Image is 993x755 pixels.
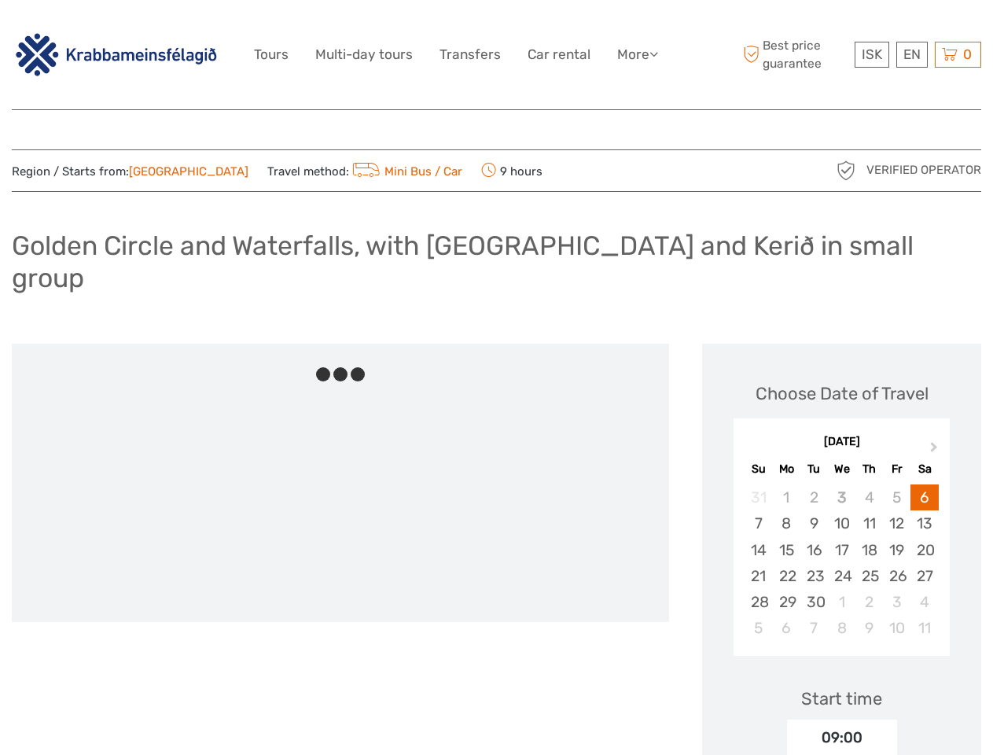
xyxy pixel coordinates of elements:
span: 0 [961,46,974,62]
div: Fr [883,459,910,480]
img: 3142-b3e26b51-08fe-4449-b938-50ec2168a4a0_logo_big.png [12,31,221,79]
div: Choose Friday, September 12th, 2025 [883,510,910,536]
span: Best price guarantee [739,37,851,72]
div: Choose Saturday, September 27th, 2025 [910,563,938,589]
div: Choose Thursday, October 9th, 2025 [855,615,883,641]
div: Choose Saturday, September 6th, 2025 [910,484,938,510]
div: Choose Thursday, October 2nd, 2025 [855,589,883,615]
div: Choose Wednesday, October 1st, 2025 [828,589,855,615]
div: Choose Thursday, September 25th, 2025 [855,563,883,589]
div: Choose Saturday, October 11th, 2025 [910,615,938,641]
div: Choose Tuesday, September 30th, 2025 [800,589,828,615]
a: Car rental [528,43,590,66]
div: [DATE] [734,434,950,451]
a: [GEOGRAPHIC_DATA] [129,164,248,179]
div: Not available Wednesday, September 3rd, 2025 [828,484,855,510]
div: Not available Monday, September 1st, 2025 [773,484,800,510]
div: month 2025-09 [738,484,944,641]
div: Choose Wednesday, September 17th, 2025 [828,537,855,563]
div: Choose Saturday, September 20th, 2025 [910,537,938,563]
div: Choose Sunday, October 5th, 2025 [745,615,772,641]
div: Tu [800,459,828,480]
span: 9 hours [481,160,542,182]
div: Choose Monday, October 6th, 2025 [773,615,800,641]
div: Choose Wednesday, October 8th, 2025 [828,615,855,641]
div: Choose Saturday, October 4th, 2025 [910,589,938,615]
div: Choose Tuesday, September 9th, 2025 [800,510,828,536]
div: Choose Tuesday, October 7th, 2025 [800,615,828,641]
div: Choose Monday, September 8th, 2025 [773,510,800,536]
div: Su [745,459,772,480]
div: We [828,459,855,480]
a: Mini Bus / Car [349,164,462,179]
div: Choose Tuesday, September 23rd, 2025 [800,563,828,589]
div: Not available Friday, September 5th, 2025 [883,484,910,510]
h1: Golden Circle and Waterfalls, with [GEOGRAPHIC_DATA] and Kerið in small group [12,230,981,293]
span: Travel method: [267,160,462,182]
div: Choose Sunday, September 14th, 2025 [745,537,772,563]
div: Sa [910,459,938,480]
div: Choose Tuesday, September 16th, 2025 [800,537,828,563]
a: Tours [254,43,289,66]
div: EN [896,42,928,68]
div: Choose Friday, October 3rd, 2025 [883,589,910,615]
div: Th [855,459,883,480]
span: ISK [862,46,882,62]
a: Multi-day tours [315,43,413,66]
div: Choose Friday, September 19th, 2025 [883,537,910,563]
div: Choose Wednesday, September 10th, 2025 [828,510,855,536]
div: Choose Sunday, September 28th, 2025 [745,589,772,615]
div: Choose Sunday, September 21st, 2025 [745,563,772,589]
div: Start time [801,687,882,711]
span: Verified Operator [866,162,981,179]
a: Transfers [439,43,501,66]
div: Choose Monday, September 15th, 2025 [773,537,800,563]
div: Not available Thursday, September 4th, 2025 [855,484,883,510]
div: Choose Monday, September 22nd, 2025 [773,563,800,589]
div: Choose Thursday, September 11th, 2025 [855,510,883,536]
div: Choose Friday, October 10th, 2025 [883,615,910,641]
button: Next Month [923,438,948,463]
div: Choose Friday, September 26th, 2025 [883,563,910,589]
div: Mo [773,459,800,480]
img: verified_operator_grey_128.png [833,158,859,183]
div: Choose Sunday, September 7th, 2025 [745,510,772,536]
span: Region / Starts from: [12,164,248,180]
div: Choose Wednesday, September 24th, 2025 [828,563,855,589]
div: Choose Monday, September 29th, 2025 [773,589,800,615]
div: Choose Date of Travel [756,381,929,406]
div: Not available Sunday, August 31st, 2025 [745,484,772,510]
div: Choose Thursday, September 18th, 2025 [855,537,883,563]
div: Not available Tuesday, September 2nd, 2025 [800,484,828,510]
a: More [617,43,658,66]
div: Choose Saturday, September 13th, 2025 [910,510,938,536]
